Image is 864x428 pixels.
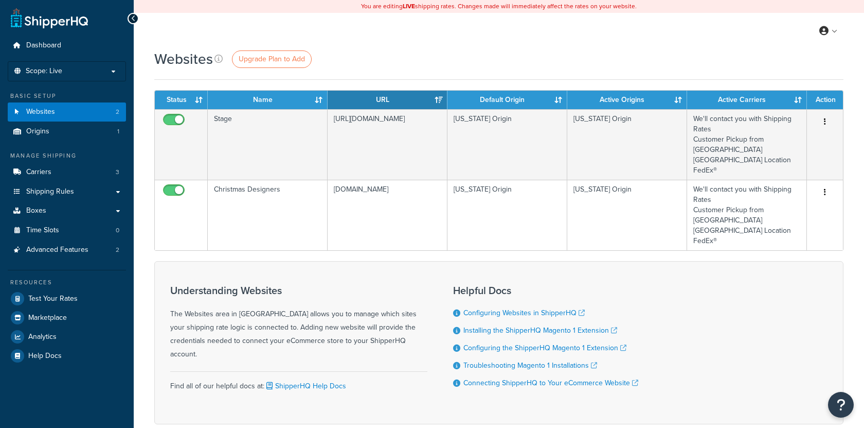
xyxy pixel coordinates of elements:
[8,151,126,160] div: Manage Shipping
[463,343,626,353] a: Configuring the ShipperHQ Magento 1 Extension
[26,67,62,76] span: Scope: Live
[8,102,126,122] li: Websites
[328,180,447,250] td: [DOMAIN_NAME]
[28,295,78,303] span: Test Your Rates
[807,91,843,109] th: Action
[232,50,312,68] a: Upgrade Plan to Add
[264,381,346,391] a: ShipperHQ Help Docs
[8,182,126,201] a: Shipping Rules
[8,241,126,260] a: Advanced Features 2
[328,109,447,180] td: [URL][DOMAIN_NAME]
[8,221,126,240] a: Time Slots 0
[208,180,328,250] td: Christmas Designers
[8,163,126,182] a: Carriers 3
[463,360,597,371] a: Troubleshooting Magento 1 Installations
[8,122,126,141] a: Origins 1
[8,102,126,122] a: Websites 2
[463,307,585,318] a: Configuring Websites in ShipperHQ
[8,278,126,287] div: Resources
[567,109,687,180] td: [US_STATE] Origin
[447,109,567,180] td: [US_STATE] Origin
[170,371,427,393] div: Find all of our helpful docs at:
[687,109,807,180] td: We'll contact you with Shipping Rates Customer Pickup from [GEOGRAPHIC_DATA] [GEOGRAPHIC_DATA] Lo...
[239,54,305,64] span: Upgrade Plan to Add
[8,122,126,141] li: Origins
[463,325,617,336] a: Installing the ShipperHQ Magento 1 Extension
[447,91,567,109] th: Default Origin: activate to sort column ascending
[8,36,126,55] a: Dashboard
[8,221,126,240] li: Time Slots
[116,108,119,116] span: 2
[28,333,57,341] span: Analytics
[687,180,807,250] td: We'll contact you with Shipping Rates Customer Pickup from [GEOGRAPHIC_DATA] [GEOGRAPHIC_DATA] Lo...
[8,347,126,365] a: Help Docs
[154,49,213,69] h1: Websites
[26,246,88,254] span: Advanced Features
[828,392,854,418] button: Open Resource Center
[28,352,62,361] span: Help Docs
[208,91,328,109] th: Name: activate to sort column ascending
[26,168,51,177] span: Carriers
[8,241,126,260] li: Advanced Features
[28,314,67,322] span: Marketplace
[26,108,55,116] span: Websites
[26,226,59,235] span: Time Slots
[453,285,638,296] h3: Helpful Docs
[116,168,119,177] span: 3
[687,91,807,109] th: Active Carriers: activate to sort column ascending
[26,187,74,196] span: Shipping Rules
[26,41,61,50] span: Dashboard
[170,285,427,296] h3: Understanding Websites
[11,8,88,28] a: ShipperHQ Home
[117,127,119,136] span: 1
[8,289,126,308] a: Test Your Rates
[26,207,46,215] span: Boxes
[8,328,126,346] a: Analytics
[116,246,119,254] span: 2
[567,180,687,250] td: [US_STATE] Origin
[8,163,126,182] li: Carriers
[403,2,415,11] b: LIVE
[155,91,208,109] th: Status: activate to sort column ascending
[567,91,687,109] th: Active Origins: activate to sort column ascending
[8,92,126,100] div: Basic Setup
[8,309,126,327] a: Marketplace
[328,91,447,109] th: URL: activate to sort column ascending
[447,180,567,250] td: [US_STATE] Origin
[116,226,119,235] span: 0
[8,201,126,220] a: Boxes
[170,285,427,361] div: The Websites area in [GEOGRAPHIC_DATA] allows you to manage which sites your shipping rate logic ...
[463,378,638,388] a: Connecting ShipperHQ to Your eCommerce Website
[208,109,328,180] td: Stage
[26,127,49,136] span: Origins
